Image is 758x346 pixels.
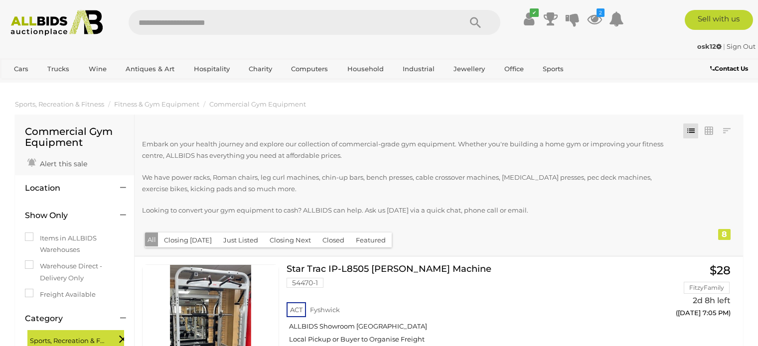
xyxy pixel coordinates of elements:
a: Alert this sale [25,155,90,170]
a: Commercial Gym Equipment [209,100,306,108]
a: $28 FitzyFamily 2d 8h left ([DATE] 7:05 PM) [649,264,734,323]
button: All [145,232,158,247]
a: Sign Out [727,42,756,50]
a: osk12 [697,42,723,50]
div: 8 [718,229,731,240]
a: Sports [536,61,570,77]
i: ✔ [530,8,539,17]
span: Alert this sale [37,159,87,168]
button: Closing Next [264,232,317,248]
a: [GEOGRAPHIC_DATA] [7,77,93,94]
a: Industrial [396,61,441,77]
a: Computers [285,61,334,77]
a: Fitness & Gym Equipment [114,100,199,108]
p: We have power racks, Roman chairs, leg curl machines, chin-up bars, bench presses, cable crossove... [142,172,679,195]
h4: Location [25,184,105,193]
a: Cars [7,61,35,77]
button: Search [451,10,500,35]
a: Wine [82,61,113,77]
a: Office [498,61,530,77]
label: Items in ALLBIDS Warehouses [25,232,124,256]
a: 2 [587,10,602,28]
label: Freight Available [25,289,96,300]
a: Contact Us [710,63,751,74]
button: Closing [DATE] [158,232,218,248]
span: | [723,42,725,50]
b: Contact Us [710,65,748,72]
button: Closed [316,232,350,248]
a: Trucks [41,61,76,77]
button: Featured [350,232,392,248]
a: Antiques & Art [119,61,181,77]
a: ✔ [521,10,536,28]
a: Hospitality [187,61,236,77]
strong: osk12 [697,42,722,50]
p: Looking to convert your gym equipment to cash? ALLBIDS can help. Ask us [DATE] via a quick chat, ... [142,205,679,216]
a: Jewellery [447,61,491,77]
h4: Show Only [25,211,105,220]
a: Charity [242,61,279,77]
p: Embark on your health journey and explore our collection of commercial-grade gym equipment. Wheth... [142,138,679,162]
h4: Category [25,314,105,323]
a: Sports, Recreation & Fitness [15,100,104,108]
a: Sell with us [685,10,753,30]
span: $28 [710,263,731,277]
button: Just Listed [217,232,264,248]
a: Household [341,61,390,77]
i: 2 [597,8,605,17]
label: Warehouse Direct - Delivery Only [25,260,124,284]
img: Allbids.com.au [5,10,108,36]
h1: Commercial Gym Equipment [25,126,124,148]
